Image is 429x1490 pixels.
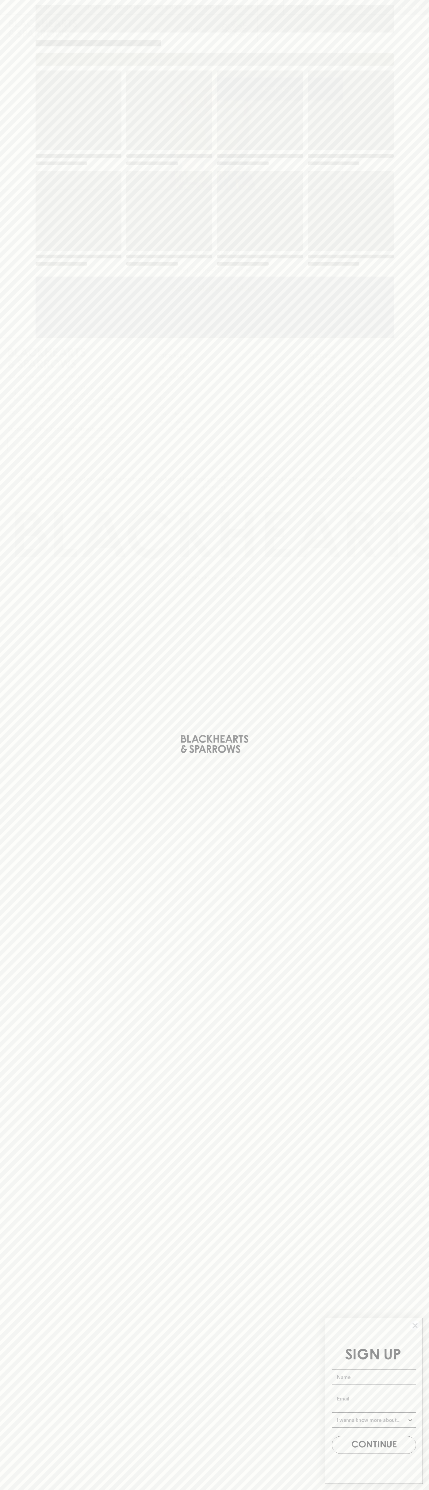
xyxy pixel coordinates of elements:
input: Name [332,1370,416,1385]
button: Close dialog [410,1320,420,1331]
input: Email [332,1391,416,1406]
div: FLYOUT Form [319,1312,429,1490]
button: Show Options [407,1413,413,1427]
input: I wanna know more about... [337,1413,407,1427]
span: SIGN UP [345,1348,401,1362]
button: CONTINUE [332,1436,416,1454]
